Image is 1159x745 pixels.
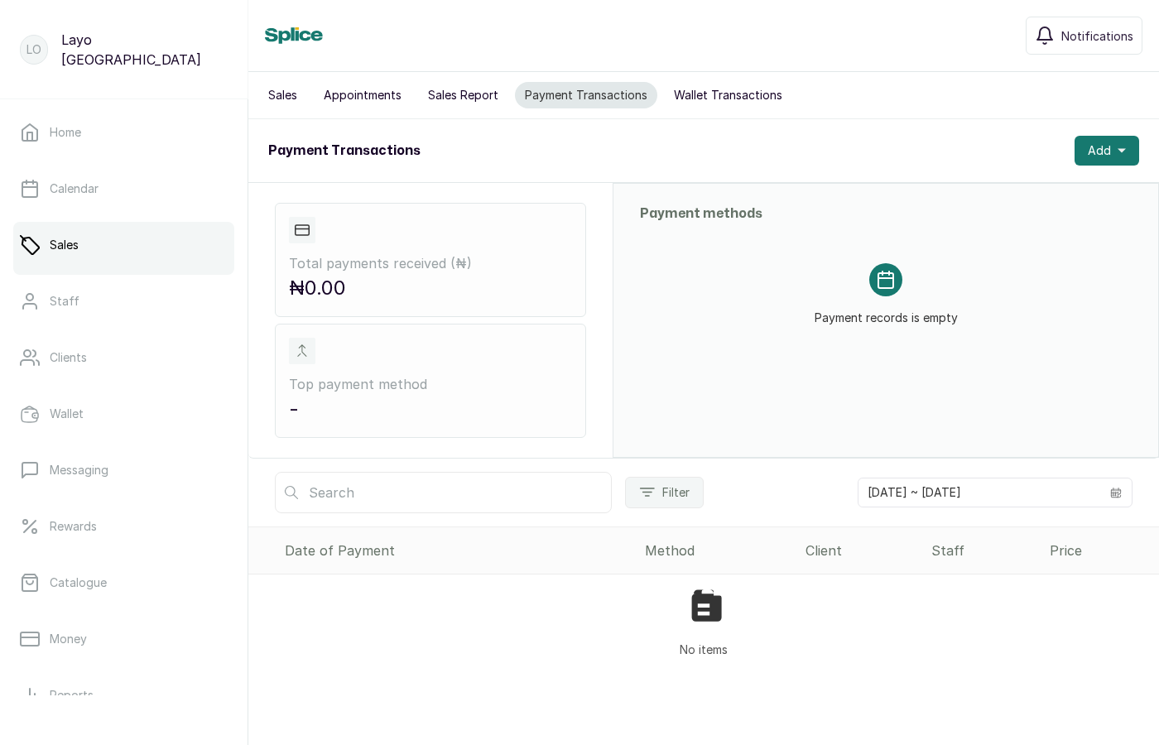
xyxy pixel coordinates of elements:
a: Staff [13,278,234,324]
p: Clients [50,349,87,366]
a: Money [13,616,234,662]
div: Staff [931,541,1036,560]
span: Add [1088,142,1111,159]
p: Sales [50,237,79,253]
p: LO [26,41,41,58]
a: Home [13,109,234,156]
span: Notifications [1061,27,1133,45]
a: Sales [13,222,234,268]
button: Notifications [1026,17,1142,55]
button: Filter [625,477,704,508]
p: Home [50,124,81,141]
p: Catalogue [50,574,107,591]
p: Top payment method [289,374,572,394]
div: Price [1050,541,1152,560]
button: Sales Report [418,82,508,108]
p: Total payments received ( ₦ ) [289,253,572,273]
a: Rewards [13,503,234,550]
p: Reports [50,687,94,704]
p: Wallet [50,406,84,422]
a: Wallet [13,391,234,437]
p: Staff [50,293,79,310]
p: Messaging [50,462,108,478]
span: Filter [662,484,690,501]
button: Appointments [314,82,411,108]
button: Sales [258,82,307,108]
h1: Payment Transactions [268,141,421,161]
div: Date of Payment [285,541,632,560]
div: Client [806,541,919,560]
p: Layo [GEOGRAPHIC_DATA] [61,30,228,70]
p: Calendar [50,180,99,197]
p: Money [50,631,87,647]
p: Rewards [50,518,97,535]
p: - [289,394,572,424]
h2: Payment methods [640,204,1132,223]
a: Catalogue [13,560,234,606]
input: Search [275,472,612,513]
p: No items [680,641,728,658]
a: Messaging [13,447,234,493]
p: ₦0.00 [289,273,572,303]
div: Method [645,541,792,560]
a: Clients [13,334,234,381]
a: Calendar [13,166,234,212]
button: Payment Transactions [515,82,657,108]
svg: calendar [1110,487,1122,498]
a: Reports [13,672,234,719]
button: Add [1075,136,1139,166]
input: Select date [858,478,1100,507]
p: Payment records is empty [815,296,958,326]
button: Wallet Transactions [664,82,792,108]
